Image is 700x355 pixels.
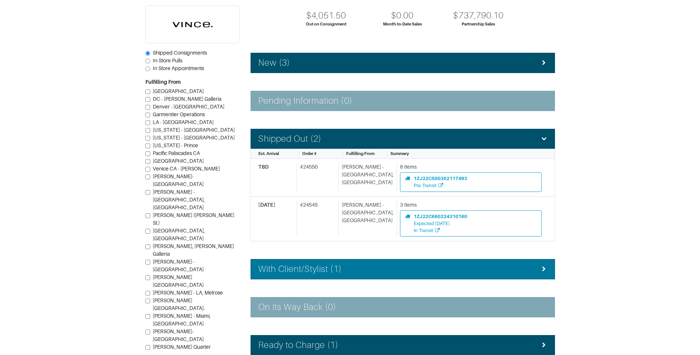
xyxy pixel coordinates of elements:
span: DC - [PERSON_NAME] Galleria [153,96,221,102]
span: TBD [258,164,269,170]
div: # 24545 [297,201,335,237]
div: 1ZJ22C660224310160 [414,213,467,220]
div: 3 Items [400,201,542,209]
h4: Ready to Charge (1) [258,340,339,351]
span: [GEOGRAPHIC_DATA], [GEOGRAPHIC_DATA] [153,228,205,241]
input: In-Store Pulls [145,59,150,63]
div: $737,790.10 [453,10,504,21]
input: [PERSON_NAME] ([PERSON_NAME] St.) [145,213,150,218]
input: [US_STATE] - Prince [145,144,150,148]
span: [GEOGRAPHIC_DATA] [153,88,204,94]
span: Garmentier Operations [153,111,205,117]
span: Denver - [GEOGRAPHIC_DATA] [153,104,224,110]
input: Venice CA - [PERSON_NAME] [145,167,150,172]
input: [US_STATE] - [GEOGRAPHIC_DATA] [145,136,150,141]
div: $0.00 [391,10,414,21]
span: [PERSON_NAME], [PERSON_NAME] Galleria [153,243,234,257]
span: [PERSON_NAME] - LA, Melrose [153,290,223,296]
span: [PERSON_NAME][GEOGRAPHIC_DATA]. [153,297,205,311]
input: [GEOGRAPHIC_DATA] [145,159,150,164]
input: [US_STATE] - [GEOGRAPHIC_DATA] [145,128,150,133]
a: 1ZJ22C660224310160Expected [DATE]In Transit [400,210,542,237]
input: In Store Appointments [145,66,150,71]
span: [US_STATE] - Prince [153,142,198,148]
span: [PERSON_NAME] - Miami, [GEOGRAPHIC_DATA] [153,313,211,327]
div: # 24550 [297,163,335,192]
div: [PERSON_NAME] - [GEOGRAPHIC_DATA], [GEOGRAPHIC_DATA] [338,201,394,237]
h4: Shipped Out (2) [258,134,322,144]
input: [PERSON_NAME] - Miami, [GEOGRAPHIC_DATA] [145,314,150,319]
h4: Pending Information (0) [258,96,352,106]
span: Venice CA - [PERSON_NAME] [153,166,220,172]
div: Month-to-Date Sales [383,21,422,27]
input: [PERSON_NAME] - LA, Melrose [145,291,150,296]
span: Est. Arrival [258,151,279,156]
input: [PERSON_NAME], [PERSON_NAME] Galleria [145,244,150,249]
span: Pacific Paliscades CA [153,150,200,156]
span: Shipped Consignments [153,50,207,56]
div: 8 Items [400,163,542,171]
span: [US_STATE] - [GEOGRAPHIC_DATA] [153,135,235,141]
h4: New (3) [258,58,290,68]
input: DC - [PERSON_NAME] Galleria [145,97,150,102]
span: [GEOGRAPHIC_DATA] [153,158,204,164]
div: $4,051.50 [306,10,346,21]
span: In-Store Pulls [153,58,182,63]
input: Shipped Consignments [145,51,150,56]
span: [PERSON_NAME][GEOGRAPHIC_DATA] [153,274,204,288]
span: LA - [GEOGRAPHIC_DATA] [153,119,214,125]
label: Fulfilling From [145,78,181,86]
h4: On Its Way Back (0) [258,302,337,313]
span: [US_STATE] - [GEOGRAPHIC_DATA] [153,127,235,133]
span: [PERSON_NAME] - [GEOGRAPHIC_DATA] [153,259,204,272]
input: [PERSON_NAME] - [GEOGRAPHIC_DATA], [GEOGRAPHIC_DATA] [145,190,150,195]
div: Partnership Sales [462,21,495,27]
span: Summary [390,151,409,156]
span: Fulfilling From [346,151,375,156]
span: [PERSON_NAME] Quarter [153,344,211,350]
span: [PERSON_NAME] - [GEOGRAPHIC_DATA], [GEOGRAPHIC_DATA] [153,189,205,210]
input: [PERSON_NAME] - [GEOGRAPHIC_DATA] [145,260,150,265]
input: [GEOGRAPHIC_DATA], [GEOGRAPHIC_DATA] [145,229,150,234]
div: In Transit [414,227,467,234]
input: Garmentier Operations [145,113,150,117]
h4: With Client/Stylist (1) [258,264,342,275]
span: Order # [302,151,317,156]
input: [GEOGRAPHIC_DATA] [145,89,150,94]
span: [PERSON_NAME]- [GEOGRAPHIC_DATA] [153,328,204,342]
input: [PERSON_NAME] Quarter [145,345,150,350]
input: [PERSON_NAME][GEOGRAPHIC_DATA] [145,275,150,280]
input: [PERSON_NAME]- [GEOGRAPHIC_DATA] [145,330,150,334]
a: 1ZJ22C500302117493Pre-Transit [400,172,542,192]
div: 1ZJ22C500302117493 [414,175,467,182]
input: [PERSON_NAME][GEOGRAPHIC_DATA]. [145,299,150,303]
input: LA - [GEOGRAPHIC_DATA] [145,120,150,125]
img: cyAkLTq7csKWtL9WARqkkVaF.png [146,6,239,43]
span: [PERSON_NAME]-[GEOGRAPHIC_DATA] [153,173,204,187]
input: [PERSON_NAME]-[GEOGRAPHIC_DATA] [145,175,150,179]
input: Pacific Paliscades CA [145,151,150,156]
div: Out on Consignment [306,21,346,27]
div: Pre-Transit [414,182,467,189]
div: [PERSON_NAME] - [GEOGRAPHIC_DATA], [GEOGRAPHIC_DATA] [338,163,394,192]
span: [PERSON_NAME] ([PERSON_NAME] St.) [153,212,234,226]
span: [DATE] [258,202,275,208]
div: Expected [DATE] [414,220,467,227]
span: In Store Appointments [153,65,204,71]
input: Denver - [GEOGRAPHIC_DATA] [145,105,150,110]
